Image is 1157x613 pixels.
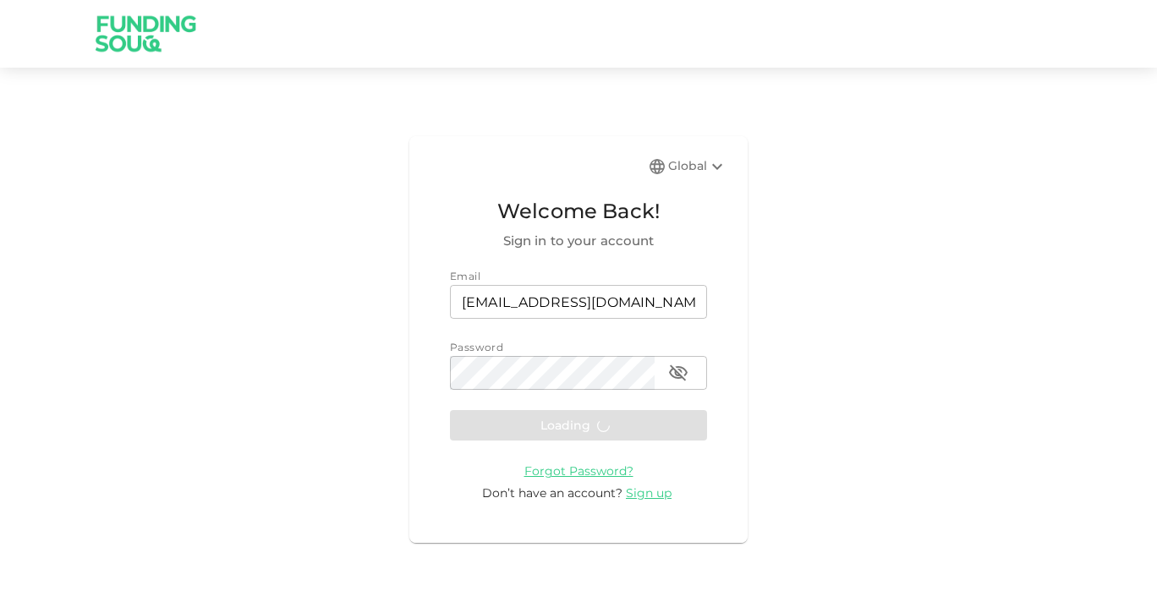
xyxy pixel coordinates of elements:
[450,231,707,251] span: Sign in to your account
[482,485,622,501] span: Don’t have an account?
[450,341,503,353] span: Password
[450,270,480,282] span: Email
[668,156,727,177] div: Global
[450,285,707,319] input: email
[626,485,672,501] span: Sign up
[524,462,633,479] a: Forgot Password?
[450,356,655,390] input: password
[450,195,707,227] span: Welcome Back!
